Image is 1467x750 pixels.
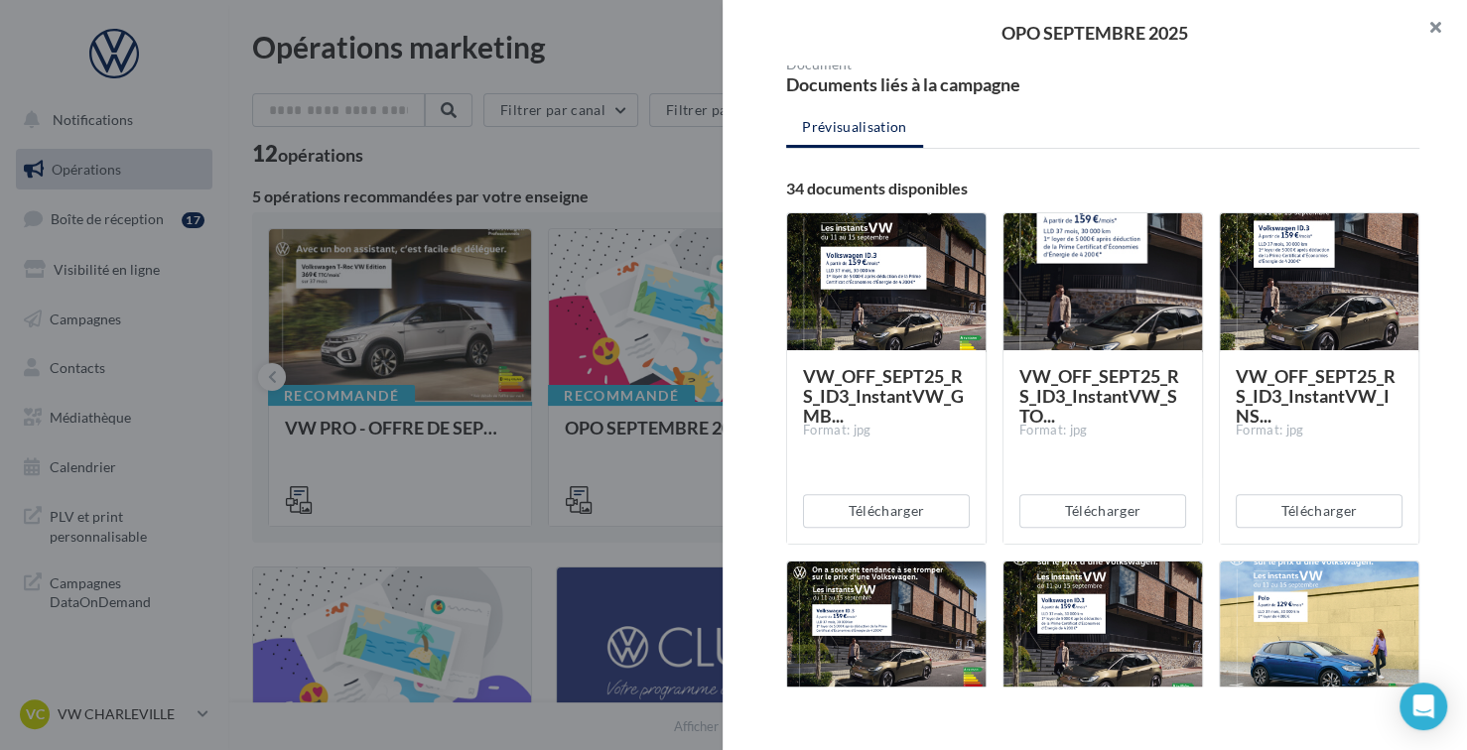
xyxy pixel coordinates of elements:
[803,494,970,528] button: Télécharger
[1400,683,1447,730] div: Open Intercom Messenger
[1019,422,1186,439] div: Format: jpg
[1019,494,1186,528] button: Télécharger
[1236,365,1396,427] span: VW_OFF_SEPT25_RS_ID3_InstantVW_INS...
[1236,422,1402,439] div: Format: jpg
[786,75,1095,93] div: Documents liés à la campagne
[803,422,970,439] div: Format: jpg
[786,58,1095,71] div: Document
[1236,494,1402,528] button: Télécharger
[803,365,964,427] span: VW_OFF_SEPT25_RS_ID3_InstantVW_GMB...
[786,181,1419,196] div: 34 documents disponibles
[1019,365,1179,427] span: VW_OFF_SEPT25_RS_ID3_InstantVW_STO...
[754,24,1435,42] div: OPO SEPTEMBRE 2025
